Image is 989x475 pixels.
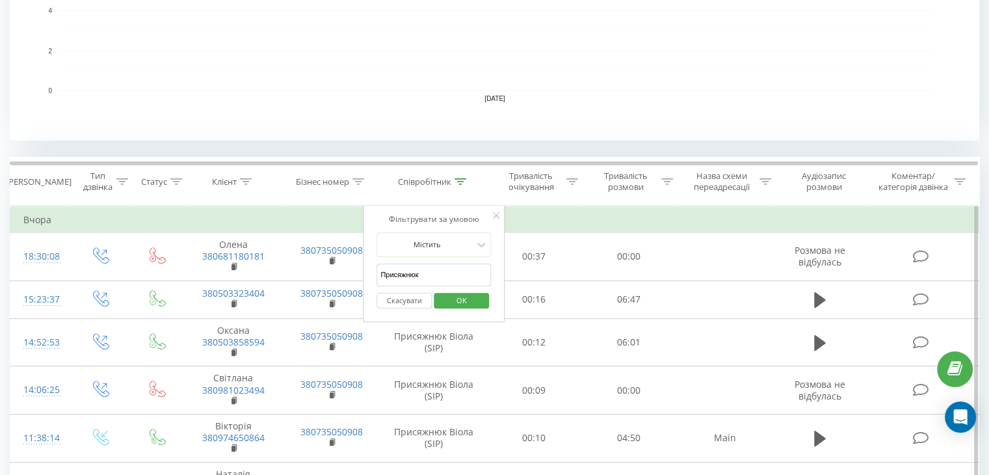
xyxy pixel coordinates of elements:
text: [DATE] [484,95,505,102]
td: Присяжнюк Віола (SIP) [381,318,487,366]
a: 380735050908 [300,287,363,299]
div: Open Intercom Messenger [945,401,976,433]
td: 00:09 [487,366,581,414]
a: 380735050908 [300,330,363,342]
td: 00:12 [487,318,581,366]
td: Оксана [184,318,282,366]
input: Введіть значення [376,264,491,286]
td: Вікторія [184,414,282,462]
td: Присяжнюк Віола (SIP) [381,366,487,414]
div: Клієнт [212,176,237,187]
td: 04:50 [581,414,676,462]
span: OK [443,290,480,310]
div: 14:52:53 [23,330,58,355]
span: Розмова не відбулась [795,378,845,402]
td: 00:37 [487,233,581,281]
td: Світлана [184,366,282,414]
a: 380735050908 [300,378,363,390]
div: Аудіозапис розмови [786,170,862,193]
div: 11:38:14 [23,426,58,451]
div: Тип дзвінка [82,170,112,193]
td: 00:00 [581,366,676,414]
a: 380981023494 [202,384,265,396]
div: Статус [141,176,167,187]
td: Присяжнюк Віола (SIP) [381,414,487,462]
div: Бізнес номер [296,176,349,187]
button: Скасувати [376,293,432,309]
a: 380503858594 [202,336,265,348]
td: 06:01 [581,318,676,366]
td: 06:47 [581,280,676,318]
div: [PERSON_NAME] [6,176,72,187]
td: 00:16 [487,280,581,318]
button: OK [434,293,489,309]
div: 15:23:37 [23,287,58,312]
a: 380503323404 [202,287,265,299]
div: Тривалість очікування [499,170,564,193]
td: 00:10 [487,414,581,462]
td: Олена [184,233,282,281]
div: Назва схеми переадресації [688,170,756,193]
a: 380974650864 [202,431,265,444]
td: Main [676,414,774,462]
span: Розмова не відбулась [795,244,845,268]
div: Фільтрувати за умовою [376,213,491,226]
div: 18:30:08 [23,244,58,269]
td: 00:00 [581,233,676,281]
div: 14:06:25 [23,377,58,403]
div: Коментар/категорія дзвінка [875,170,951,193]
text: 2 [48,47,52,55]
div: Співробітник [398,176,451,187]
text: 0 [48,87,52,94]
td: Вчора [10,207,979,233]
a: 380681180181 [202,250,265,262]
div: Тривалість розмови [593,170,658,193]
a: 380735050908 [300,244,363,256]
a: 380735050908 [300,426,363,438]
text: 4 [48,7,52,14]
